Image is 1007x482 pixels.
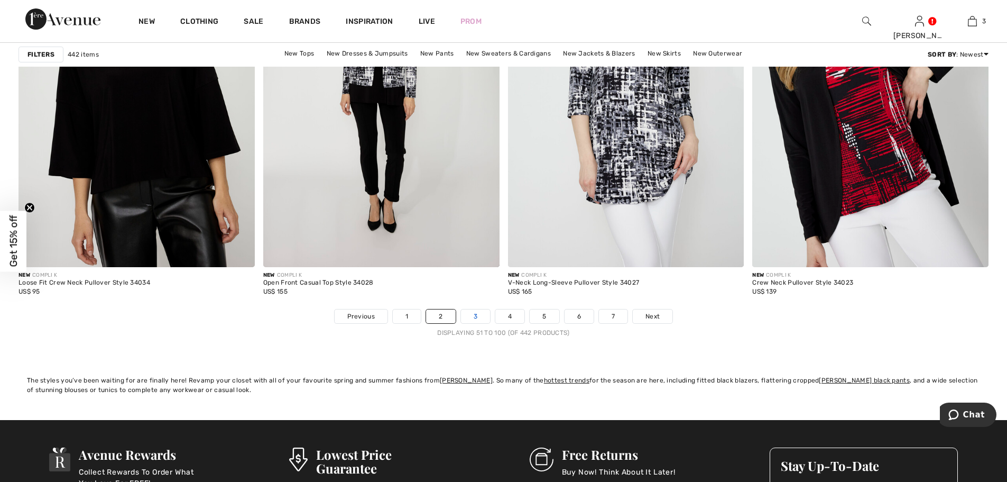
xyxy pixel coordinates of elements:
[279,47,319,60] a: New Tops
[688,47,747,60] a: New Outerwear
[530,310,559,323] a: 5
[508,279,640,287] div: V-Neck Long-Sleeve Pullover Style 34027
[180,17,218,28] a: Clothing
[79,448,208,461] h3: Avenue Rewards
[263,279,374,287] div: Open Front Casual Top Style 34028
[461,47,556,60] a: New Sweaters & Cardigans
[49,448,70,471] img: Avenue Rewards
[19,309,988,338] nav: Page navigation
[244,17,263,28] a: Sale
[642,47,686,60] a: New Skirts
[316,448,448,475] h3: Lowest Price Guarantee
[263,272,275,278] span: New
[558,47,640,60] a: New Jackets & Blazers
[544,377,589,384] a: hottest trends
[289,17,321,28] a: Brands
[346,17,393,28] span: Inspiration
[562,448,676,461] h3: Free Returns
[915,16,924,26] a: Sign In
[321,47,413,60] a: New Dresses & Jumpsuits
[19,271,150,279] div: COMPLI K
[946,15,998,28] a: 3
[263,288,288,295] span: US$ 155
[599,310,627,323] a: 7
[19,279,150,287] div: Loose Fit Crew Neck Pullover Style 34034
[25,8,100,30] img: 1ère Avenue
[893,30,945,41] div: [PERSON_NAME]
[347,312,375,321] span: Previous
[752,279,853,287] div: Crew Neck Pullover Style 34023
[508,271,640,279] div: COMPLI K
[752,272,764,278] span: New
[752,288,777,295] span: US$ 139
[781,459,947,472] h3: Stay Up-To-Date
[68,50,99,59] span: 442 items
[19,272,30,278] span: New
[633,310,672,323] a: Next
[508,288,532,295] span: US$ 165
[7,215,20,267] span: Get 15% off
[645,312,660,321] span: Next
[928,51,956,58] strong: Sort By
[335,310,387,323] a: Previous
[27,50,54,59] strong: Filters
[24,202,35,213] button: Close teaser
[19,288,40,295] span: US$ 95
[530,448,553,471] img: Free Returns
[138,17,155,28] a: New
[819,377,910,384] a: [PERSON_NAME] black pants
[27,376,980,395] div: The styles you’ve been waiting for are finally here! Revamp your closet with all of your favourit...
[968,15,977,28] img: My Bag
[289,448,307,471] img: Lowest Price Guarantee
[928,50,988,59] div: : Newest
[862,15,871,28] img: search the website
[940,403,996,429] iframe: Opens a widget where you can chat to one of our agents
[19,328,988,338] div: Displaying 51 to 100 (of 442 products)
[393,310,421,323] a: 1
[752,271,853,279] div: COMPLI K
[440,377,493,384] a: [PERSON_NAME]
[495,310,524,323] a: 4
[415,47,459,60] a: New Pants
[982,16,986,26] span: 3
[263,271,374,279] div: COMPLI K
[915,15,924,28] img: My Info
[426,310,455,323] a: 2
[461,310,490,323] a: 3
[565,310,594,323] a: 6
[460,16,482,27] a: Prom
[508,272,520,278] span: New
[419,16,435,27] a: Live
